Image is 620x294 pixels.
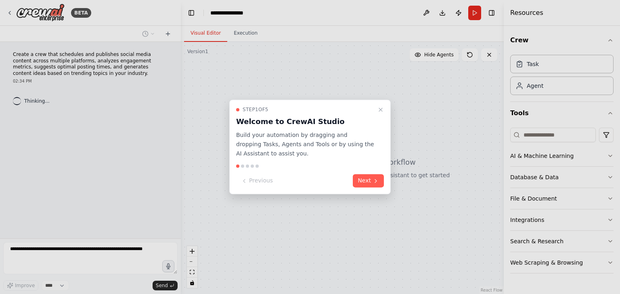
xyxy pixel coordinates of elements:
p: Build your automation by dragging and dropping Tasks, Agents and Tools or by using the AI Assista... [236,130,374,158]
h3: Welcome to CrewAI Studio [236,116,374,127]
button: Close walkthrough [376,105,385,114]
button: Hide left sidebar [186,7,197,19]
span: Step 1 of 5 [243,106,268,113]
button: Previous [236,174,278,188]
button: Next [353,174,384,188]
